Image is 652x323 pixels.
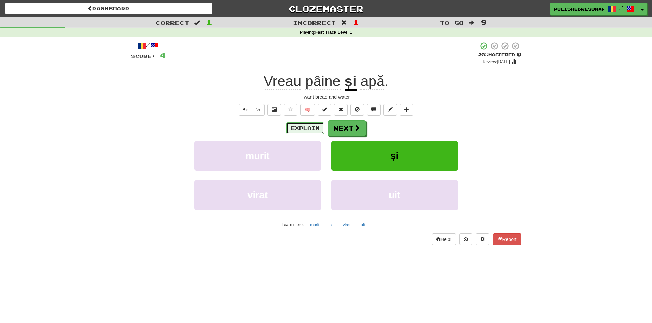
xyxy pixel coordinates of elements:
a: Clozemaster [222,3,430,15]
a: Dashboard [5,3,212,14]
span: murit [246,150,270,161]
button: Play sentence audio (ctl+space) [239,104,252,116]
button: Add to collection (alt+a) [400,104,413,116]
span: : [341,20,348,26]
div: / [131,42,166,50]
span: / [619,5,623,10]
span: 4 [160,51,166,59]
button: 🧠 [300,104,315,116]
a: PolishedResonance7579 / [550,3,638,15]
button: Edit sentence (alt+d) [383,104,397,116]
span: Score: [131,53,156,59]
button: Help! [432,233,456,245]
span: Correct [156,19,189,26]
button: murit [306,220,323,230]
span: : [194,20,202,26]
button: uit [331,180,458,210]
button: ½ [252,104,265,116]
u: și [345,73,357,91]
span: uit [388,190,400,200]
button: uit [357,220,369,230]
small: Review: [DATE] [483,59,510,64]
button: murit [194,141,321,171]
button: Report [493,233,521,245]
button: virat [194,180,321,210]
button: Round history (alt+y) [459,233,472,245]
span: 9 [481,18,487,26]
span: 1 [206,18,212,26]
button: Next [328,120,366,136]
button: Discuss sentence (alt+u) [367,104,381,116]
small: Learn more: [282,222,304,227]
button: Set this sentence to 100% Mastered (alt+m) [318,104,331,116]
span: . [357,73,388,90]
span: pâine [305,73,341,90]
button: Ignore sentence (alt+i) [350,104,364,116]
span: : [469,20,476,26]
div: I want bread and water. [131,94,521,100]
strong: Fast Track Level 1 [315,30,353,35]
button: și [331,141,458,171]
span: apă [360,73,384,90]
button: Reset to 0% Mastered (alt+r) [334,104,348,116]
span: Vreau [264,73,302,90]
span: 1 [353,18,359,26]
button: Explain [286,122,324,134]
button: Favorite sentence (alt+f) [284,104,297,116]
span: virat [247,190,268,200]
div: Mastered [478,52,521,58]
button: virat [339,220,355,230]
span: 25 % [478,52,488,57]
button: și [326,220,336,230]
span: PolishedResonance7579 [554,6,604,12]
span: To go [440,19,464,26]
button: Show image (alt+x) [267,104,281,116]
span: Incorrect [293,19,336,26]
div: Text-to-speech controls [237,104,265,116]
span: și [391,150,398,161]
